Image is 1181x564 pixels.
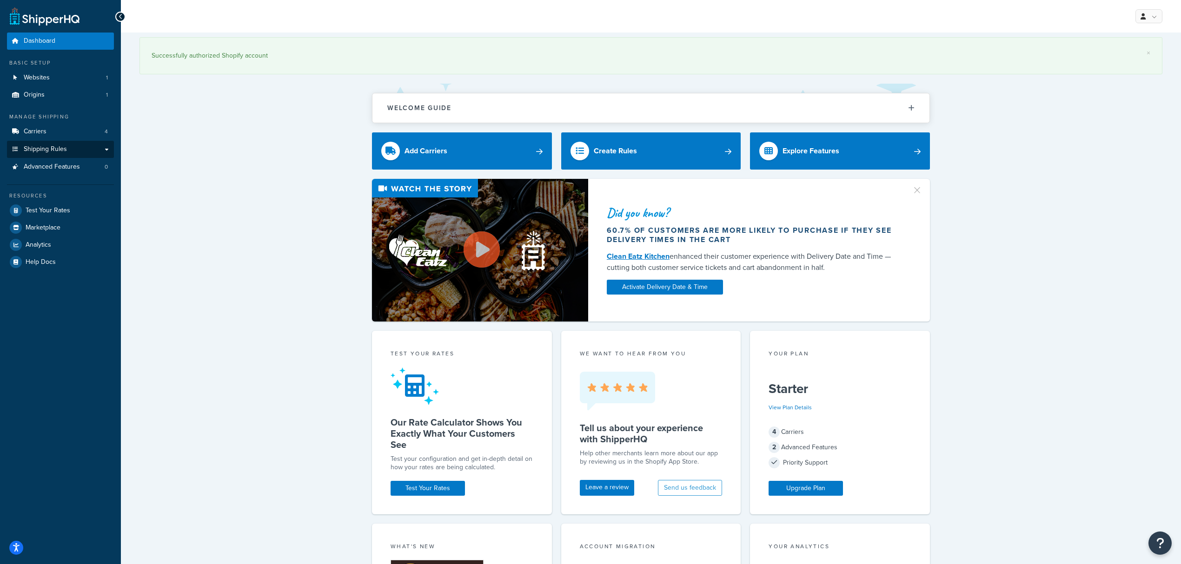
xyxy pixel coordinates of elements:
a: × [1147,49,1150,57]
span: 4 [769,426,780,438]
a: View Plan Details [769,403,812,412]
div: Carriers [769,426,911,439]
li: Advanced Features [7,158,114,176]
a: Origins1 [7,86,114,104]
span: Shipping Rules [24,145,67,153]
div: Your Analytics [769,542,911,553]
h5: Tell us about your experience with ShipperHQ [580,422,723,445]
div: 60.7% of customers are more likely to purchase if they see delivery times in the cart [607,226,901,244]
p: we want to hear from you [580,349,723,358]
a: Analytics [7,236,114,253]
a: Test Your Rates [7,202,114,219]
a: Activate Delivery Date & Time [607,280,723,295]
a: Advanced Features0 [7,158,114,176]
div: Priority Support [769,456,911,469]
a: Leave a review [580,480,634,496]
div: Add Carriers [405,144,447,157]
p: Help other merchants learn more about our app by reviewing us in the Shopify App Store. [580,449,723,466]
span: Help Docs [26,258,56,266]
a: Upgrade Plan [769,481,843,496]
a: Create Rules [561,132,741,170]
div: What's New [391,542,533,553]
a: Dashboard [7,33,114,50]
a: Carriers4 [7,123,114,140]
a: Add Carriers [372,132,552,170]
div: Advanced Features [769,441,911,454]
span: Test Your Rates [26,207,70,215]
div: Explore Features [783,144,839,157]
div: Basic Setup [7,59,114,67]
div: enhanced their customer experience with Delivery Date and Time — cutting both customer service ti... [607,251,901,273]
a: Test Your Rates [391,481,465,496]
span: Origins [24,91,45,99]
div: Resources [7,192,114,200]
button: Welcome Guide [372,93,929,123]
button: Send us feedback [658,480,722,496]
h5: Starter [769,381,911,396]
li: Carriers [7,123,114,140]
span: 0 [105,163,108,171]
div: Account Migration [580,542,723,553]
button: Open Resource Center [1148,531,1172,555]
li: Websites [7,69,114,86]
div: Create Rules [594,144,637,157]
span: Dashboard [24,37,55,45]
div: Test your rates [391,349,533,360]
a: Explore Features [750,132,930,170]
div: Your Plan [769,349,911,360]
span: 1 [106,91,108,99]
img: Video thumbnail [372,179,588,321]
span: Advanced Features [24,163,80,171]
div: Test your configuration and get in-depth detail on how your rates are being calculated. [391,455,533,472]
span: 4 [105,128,108,136]
h2: Welcome Guide [387,105,451,111]
span: Marketplace [26,224,60,232]
span: Websites [24,74,50,82]
span: Analytics [26,241,51,249]
a: Clean Eatz Kitchen [607,251,670,262]
div: Successfully authorized Shopify account [152,49,1150,62]
span: Carriers [24,128,46,136]
span: 2 [769,442,780,453]
div: Did you know? [607,206,901,219]
a: Marketplace [7,219,114,236]
h5: Our Rate Calculator Shows You Exactly What Your Customers See [391,417,533,450]
a: Help Docs [7,254,114,270]
a: Websites1 [7,69,114,86]
a: Shipping Rules [7,141,114,158]
div: Manage Shipping [7,113,114,121]
li: Origins [7,86,114,104]
span: 1 [106,74,108,82]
